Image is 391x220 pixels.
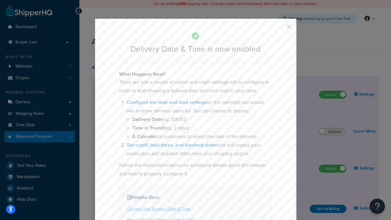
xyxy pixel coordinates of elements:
b: Delivery Date [132,116,162,123]
h2: Delivery Date & Time is now enabled [119,45,272,53]
p: There are just a couple of carrier and origin settings left to configure in order to start showin... [119,78,272,95]
a: Carriers that Support Date & Time [127,206,191,212]
li: (eg. [DATE]) [132,115,272,124]
li: (eg. 3 days) [132,124,272,132]
a: Set cutoff, lead times, and blackout dates [127,141,217,148]
li: for customers to select the date of the delivery. [132,132,272,141]
li: on the carrier(s) you would like to show delivery dates for. You can choose to display: [127,98,272,141]
h4: Helpful Docs [127,194,264,201]
li: that will impact your production and dispatch dates from your shipping origins. [127,141,272,158]
p: Follow the instructions below for additional details about this feature and how to properly confi... [119,161,272,178]
b: A Calendar [132,133,157,140]
a: Configure the date and time settings [127,99,207,106]
b: Time in Transit [132,124,165,131]
h4: What Happens Now? [119,71,272,78]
